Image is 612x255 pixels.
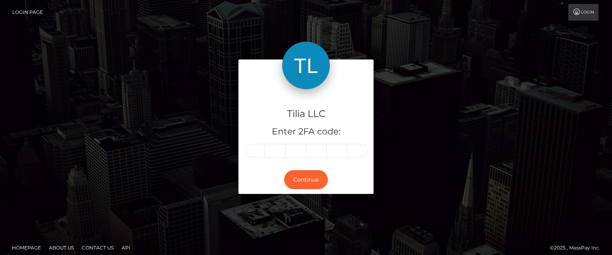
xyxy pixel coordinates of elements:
[284,170,328,190] button: Continue
[9,242,44,254] a: Homepage
[46,242,77,254] a: About Us
[79,242,117,254] a: Contact Us
[118,242,134,254] a: API
[568,4,598,21] a: Login
[244,107,368,121] h4: Tilia LLC
[12,4,43,21] a: Login Page
[244,126,368,138] h5: Enter 2FA code:
[282,42,330,89] img: Tilia LLC
[550,243,606,252] div: © 2025 , MassPay Inc.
